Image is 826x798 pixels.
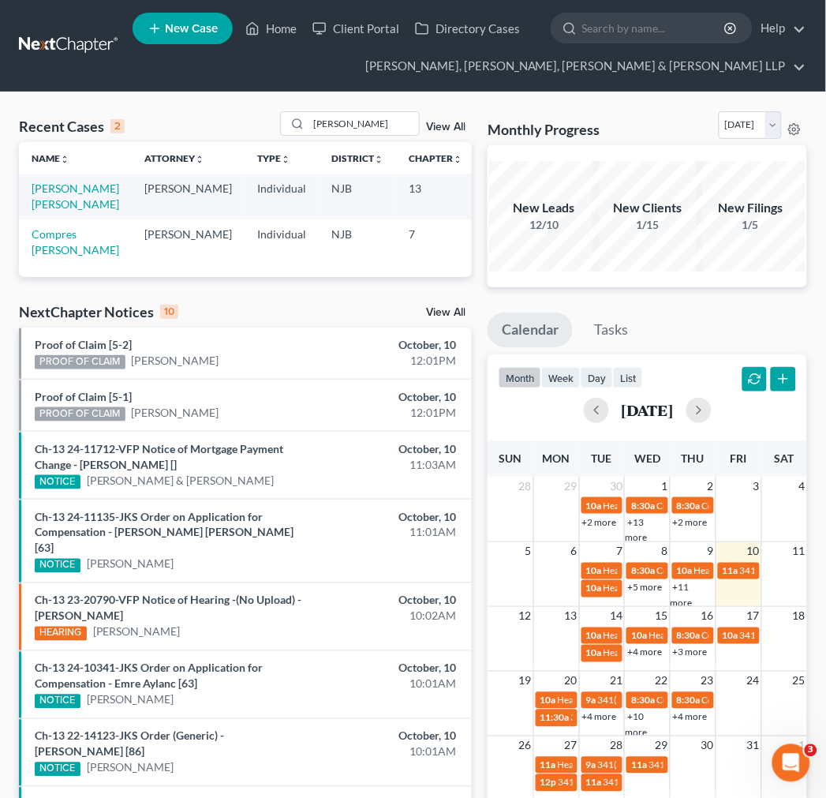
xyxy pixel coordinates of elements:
span: 16 [700,607,716,626]
span: 11a [723,565,738,577]
span: 1 [798,736,807,755]
a: [PERSON_NAME] [PERSON_NAME] [32,182,119,211]
span: 341(a) Meeting for [PERSON_NAME] [604,777,757,789]
span: 11:30a [540,712,570,724]
a: [PERSON_NAME] [132,353,219,369]
span: 19 [518,672,533,691]
a: [PERSON_NAME] [87,760,174,776]
span: 25 [791,672,807,691]
span: 11 [791,542,807,561]
td: 7 [396,219,475,264]
span: Mon [543,451,570,465]
a: +11 more [671,582,693,609]
span: 9a [586,695,596,706]
a: Compres [PERSON_NAME] [32,227,119,257]
div: October, 10 [327,441,457,457]
td: Individual [245,174,319,219]
a: Attorneyunfold_more [144,152,204,164]
span: 10a [631,630,647,642]
a: [PERSON_NAME], [PERSON_NAME], [PERSON_NAME] & [PERSON_NAME] LLP [357,52,806,81]
a: Proof of Claim [5-1] [35,390,132,403]
span: 3 [752,477,761,496]
span: 5 [524,542,533,561]
a: +3 more [673,646,708,658]
span: 341(a) meeting for [PERSON_NAME] [648,759,801,771]
td: NJB [319,174,396,219]
span: 14 [608,607,624,626]
div: October, 10 [327,389,457,405]
a: +13 more [625,516,647,544]
a: Help [753,14,806,43]
span: 27 [563,736,579,755]
span: 24 [746,672,761,691]
div: 1/15 [592,217,703,233]
span: 6 [570,542,579,561]
a: Directory Cases [407,14,528,43]
a: Nameunfold_more [32,152,69,164]
a: +4 more [627,646,662,658]
i: unfold_more [281,155,290,164]
div: New Filings [696,199,806,217]
span: 11a [586,777,602,789]
button: list [613,367,643,388]
span: 8:30a [677,500,701,511]
span: Hearing for [PERSON_NAME] [604,647,727,659]
span: 30 [700,736,716,755]
i: unfold_more [60,155,69,164]
span: 8:30a [631,565,655,577]
h2: [DATE] [622,402,674,418]
i: unfold_more [453,155,462,164]
div: Recent Cases [19,117,125,136]
div: New Leads [489,199,600,217]
a: Home [237,14,305,43]
span: 2 [706,477,716,496]
td: NJB [319,219,396,264]
span: 11a [540,759,556,771]
div: 10:01AM [327,676,457,692]
span: 30 [608,477,624,496]
span: Hearing for [PERSON_NAME] [558,695,681,706]
span: 31 [746,736,761,755]
div: 1/5 [696,217,806,233]
div: 12:01PM [327,405,457,421]
div: NOTICE [35,475,80,489]
span: 10a [586,583,602,594]
span: 341(a) meeting for [PERSON_NAME] [571,712,723,724]
span: 15 [654,607,670,626]
span: New Case [165,23,218,35]
span: 13 [563,607,579,626]
span: 20 [563,672,579,691]
a: Districtunfold_more [331,152,383,164]
span: 10a [586,565,602,577]
div: PROOF OF CLAIM [35,407,125,421]
div: 10:02AM [327,609,457,624]
div: NextChapter Notices [19,302,178,321]
a: Ch-13 24-11135-JKS Order on Application for Compensation - [PERSON_NAME] [PERSON_NAME] [63] [35,510,293,555]
iframe: Intercom live chat [772,744,810,782]
a: [PERSON_NAME] & [PERSON_NAME] [87,473,275,489]
div: October, 10 [327,661,457,676]
button: week [541,367,581,388]
span: Hearing for [PERSON_NAME] [694,565,817,577]
a: +4 more [582,711,617,723]
div: October, 10 [327,729,457,744]
a: Proof of Claim [5-2] [35,338,132,351]
div: PROOF OF CLAIM [35,355,125,369]
div: NOTICE [35,695,80,709]
span: 29 [563,477,579,496]
span: 8 [660,542,670,561]
i: unfold_more [195,155,204,164]
span: 341(a) meeting for [PERSON_NAME] [598,695,750,706]
span: 10a [540,695,556,706]
td: [PERSON_NAME] [132,219,245,264]
button: month [499,367,541,388]
span: 10a [723,630,738,642]
span: Hearing for [DEMOGRAPHIC_DATA] Granada [PERSON_NAME] [558,759,824,771]
a: Ch-13 24-11712-VFP Notice of Mortgage Payment Change - [PERSON_NAME] [] [35,442,283,471]
a: [PERSON_NAME] [87,556,174,572]
a: Typeunfold_more [257,152,290,164]
div: October, 10 [327,337,457,353]
div: NOTICE [35,559,80,573]
span: 7 [615,542,624,561]
span: 10 [746,542,761,561]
